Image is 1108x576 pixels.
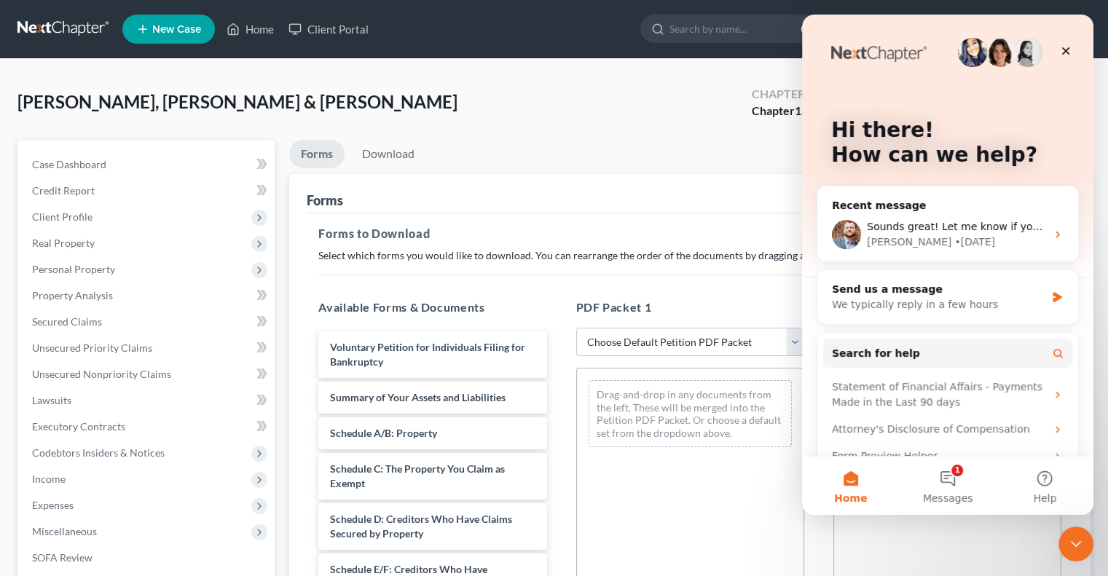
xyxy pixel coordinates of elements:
[20,414,275,440] a: Executory Contracts
[32,446,165,459] span: Codebtors Insiders & Notices
[152,24,201,35] span: New Case
[65,206,529,218] span: Sounds great! Let me know if you are having any further issues and I will be able to assist!
[32,525,97,537] span: Miscellaneous
[32,315,102,328] span: Secured Claims
[330,427,437,439] span: Schedule A/B: Property
[21,428,270,455] div: Form Preview Helper
[30,267,243,283] div: Send us a message
[17,91,457,112] span: [PERSON_NAME], [PERSON_NAME] & [PERSON_NAME]
[669,15,803,42] input: Search by name...
[32,210,93,223] span: Client Profile
[32,499,74,511] span: Expenses
[152,220,193,235] div: • [DATE]
[318,299,546,316] h5: Available Forms & Documents
[20,361,275,387] a: Unsecured Nonpriority Claims
[32,184,95,197] span: Credit Report
[20,335,275,361] a: Unsecured Priority Claims
[15,255,277,310] div: Send us a messageWe typically reply in a few hours
[32,368,171,380] span: Unsecured Nonpriority Claims
[30,283,243,298] div: We typically reply in a few hours
[30,365,244,395] div: Statement of Financial Affairs - Payments Made in the Last 90 days
[20,151,275,178] a: Case Dashboard
[20,178,275,204] a: Credit Report
[21,324,270,353] button: Search for help
[32,289,113,301] span: Property Analysis
[32,394,71,406] span: Lawsuits
[231,478,254,489] span: Help
[32,551,93,564] span: SOFA Review
[32,237,95,249] span: Real Property
[802,15,1093,515] iframe: Intercom live chat
[330,462,505,489] span: Schedule C: The Property You Claim as Exempt
[20,387,275,414] a: Lawsuits
[330,513,512,540] span: Schedule D: Creditors Who Have Claims Secured by Property
[30,434,244,449] div: Form Preview Helper
[752,103,808,119] div: Chapter
[97,442,194,500] button: Messages
[32,420,125,433] span: Executory Contracts
[30,331,118,347] span: Search for help
[307,192,343,209] div: Forms
[219,16,281,42] a: Home
[32,342,152,354] span: Unsecured Priority Claims
[330,341,525,368] span: Voluntary Petition for Individuals Filing for Bankruptcy
[576,299,804,316] h5: PDF Packet 1
[65,220,149,235] div: [PERSON_NAME]
[20,545,275,571] a: SOFA Review
[289,140,345,168] a: Forms
[318,248,1061,263] p: Select which forms you would like to download. You can rearrange the order of the documents by dr...
[32,478,65,489] span: Home
[350,140,426,168] a: Download
[752,86,808,103] div: Chapter
[251,23,277,50] div: Close
[795,103,808,117] span: 13
[32,473,66,485] span: Income
[330,391,506,403] span: Summary of Your Assets and Liabilities
[281,16,376,42] a: Client Portal
[30,407,244,422] div: Attorney's Disclosure of Compensation
[21,359,270,401] div: Statement of Financial Affairs - Payments Made in the Last 90 days
[32,263,115,275] span: Personal Property
[121,478,171,489] span: Messages
[195,442,291,500] button: Help
[1058,526,1093,561] iframe: Intercom live chat
[20,283,275,309] a: Property Analysis
[21,401,270,428] div: Attorney's Disclosure of Compensation
[32,158,106,170] span: Case Dashboard
[20,309,275,335] a: Secured Claims
[589,380,792,447] div: Drag-and-drop in any documents from the left. These will be merged into the Petition PDF Packet. ...
[318,225,1061,242] h5: Forms to Download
